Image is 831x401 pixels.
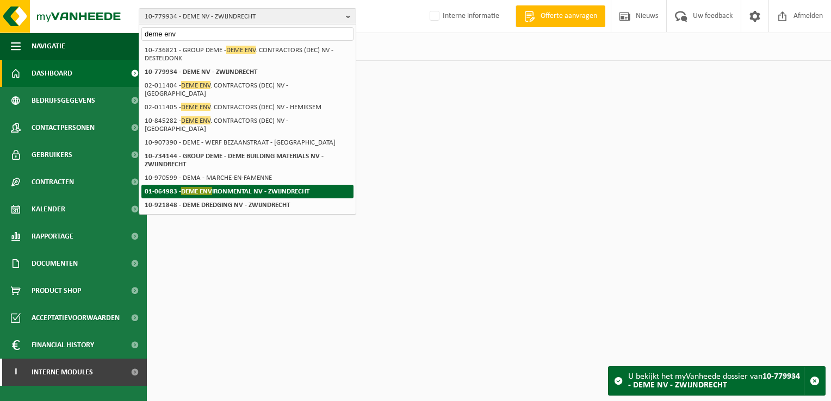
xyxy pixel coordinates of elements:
[32,114,95,141] span: Contactpersonen
[181,187,212,195] span: DEME ENV
[145,153,324,168] strong: 10-734144 - GROUP DEME - DEME BUILDING MATERIALS NV - ZWIJNDRECHT
[32,33,65,60] span: Navigatie
[32,223,73,250] span: Rapportage
[141,43,354,65] li: 10-736821 - GROUP DEME - . CONTRACTORS (DEC) NV - DESTELDONK
[32,250,78,277] span: Documenten
[11,359,21,386] span: I
[628,372,800,390] strong: 10-779934 - DEME NV - ZWIJNDRECHT
[145,9,342,25] span: 10-779934 - DEME NV - ZWIJNDRECHT
[145,202,290,209] strong: 10-921848 - DEME DREDGING NV - ZWIJNDRECHT
[141,212,354,225] li: 10-946452 - DEME DREDGING NV - ZEEBRUGGE
[32,60,72,87] span: Dashboard
[427,8,499,24] label: Interne informatie
[141,101,354,114] li: 02-011405 - . CONTRACTORS (DEC) NV - HEMIKSEM
[32,168,74,196] span: Contracten
[32,359,93,386] span: Interne modules
[141,79,354,101] li: 02-011404 - . CONTRACTORS (DEC) NV - [GEOGRAPHIC_DATA]
[181,103,210,111] span: DEME ENV
[226,46,256,54] span: DEME ENV
[32,196,65,223] span: Kalender
[181,81,210,89] span: DEME ENV
[181,116,210,124] span: DEME ENV
[32,304,120,331] span: Acceptatievoorwaarden
[32,87,95,114] span: Bedrijfsgegevens
[516,5,605,27] a: Offerte aanvragen
[628,367,804,395] div: U bekijkt het myVanheede dossier van
[139,8,356,24] button: 10-779934 - DEME NV - ZWIJNDRECHT
[141,171,354,185] li: 10-970599 - DEMA - MARCHE-EN-FAMENNE
[141,114,354,136] li: 10-845282 - . CONTRACTORS (DEC) NV - [GEOGRAPHIC_DATA]
[141,27,354,41] input: Zoeken naar gekoppelde vestigingen
[32,277,81,304] span: Product Shop
[141,136,354,149] li: 10-907390 - DEME - WERF BEZAANSTRAAT - [GEOGRAPHIC_DATA]
[32,141,72,168] span: Gebruikers
[538,11,600,22] span: Offerte aanvragen
[145,68,257,76] strong: 10-779934 - DEME NV - ZWIJNDRECHT
[32,331,94,359] span: Financial History
[145,187,309,195] strong: 01-064983 - IRONMENTAL NV - ZWIJNDRECHT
